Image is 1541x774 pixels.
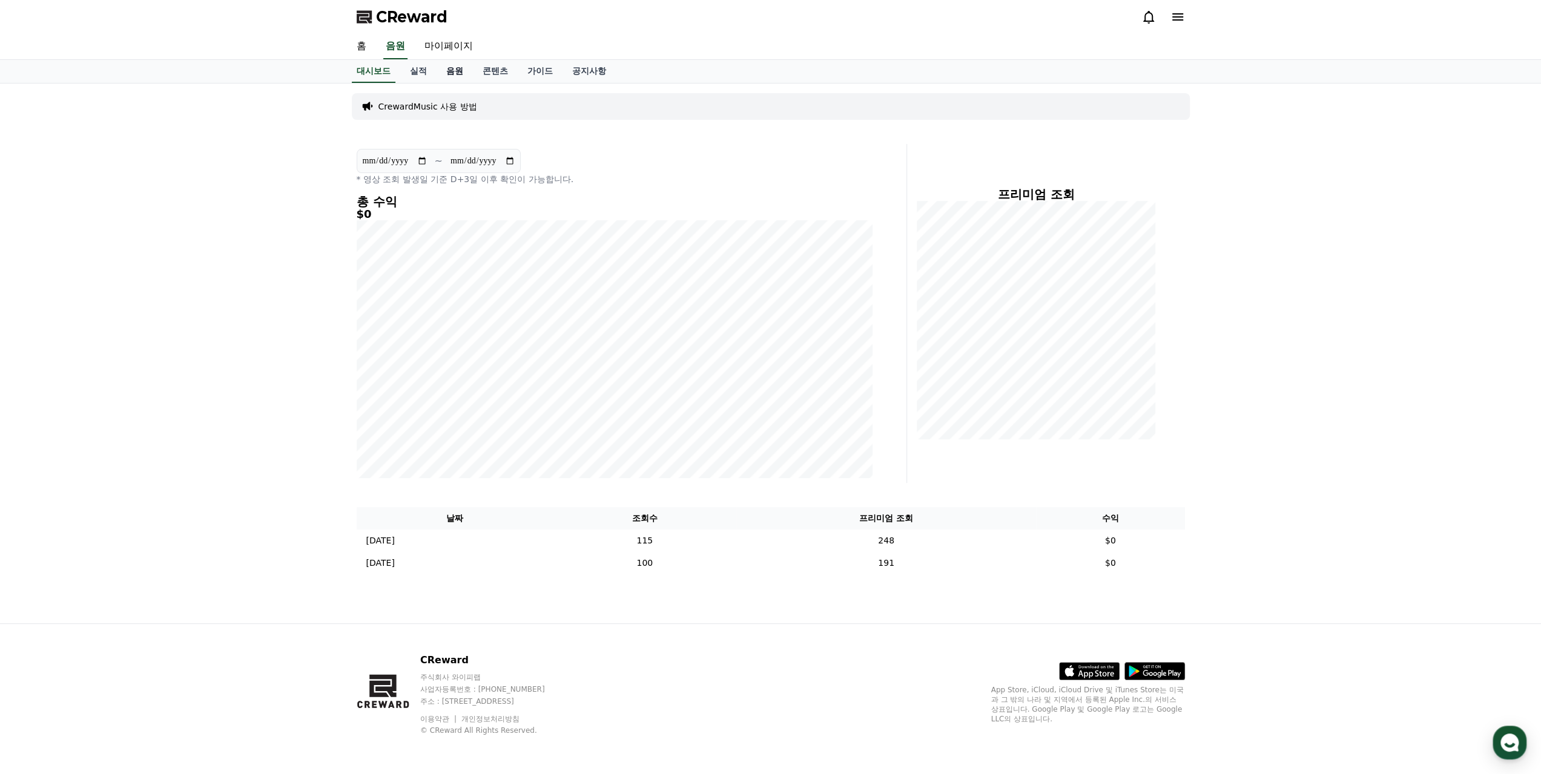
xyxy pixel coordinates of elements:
[378,100,477,113] a: CrewardMusic 사용 방법
[357,195,873,208] h4: 총 수익
[420,653,568,667] p: CReward
[347,34,376,59] a: 홈
[518,60,563,83] a: 가이드
[4,384,80,414] a: 홈
[437,60,473,83] a: 음원
[917,188,1156,201] h4: 프리미엄 조회
[366,534,395,547] p: [DATE]
[736,530,1036,552] td: 248
[461,715,520,723] a: 개인정보처리방침
[553,530,736,552] td: 115
[111,402,125,412] span: 대화
[376,7,447,27] span: CReward
[357,208,873,220] h5: $0
[187,402,202,412] span: 설정
[38,402,45,412] span: 홈
[420,672,568,682] p: 주식회사 와이피랩
[400,60,437,83] a: 실적
[415,34,483,59] a: 마이페이지
[156,384,233,414] a: 설정
[357,7,447,27] a: CReward
[420,697,568,706] p: 주소 : [STREET_ADDRESS]
[357,507,553,530] th: 날짜
[473,60,518,83] a: 콘텐츠
[366,557,395,569] p: [DATE]
[420,726,568,735] p: © CReward All Rights Reserved.
[736,552,1036,574] td: 191
[1036,552,1185,574] td: $0
[553,552,736,574] td: 100
[563,60,616,83] a: 공지사항
[352,60,395,83] a: 대시보드
[991,685,1185,724] p: App Store, iCloud, iCloud Drive 및 iTunes Store는 미국과 그 밖의 나라 및 지역에서 등록된 Apple Inc.의 서비스 상표입니다. Goo...
[420,684,568,694] p: 사업자등록번호 : [PHONE_NUMBER]
[420,715,458,723] a: 이용약관
[357,173,873,185] p: * 영상 조회 발생일 기준 D+3일 이후 확인이 가능합니다.
[1036,507,1185,530] th: 수익
[736,507,1036,530] th: 프리미엄 조회
[80,384,156,414] a: 대화
[553,507,736,530] th: 조회수
[435,154,443,168] p: ~
[1036,530,1185,552] td: $0
[383,34,408,59] a: 음원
